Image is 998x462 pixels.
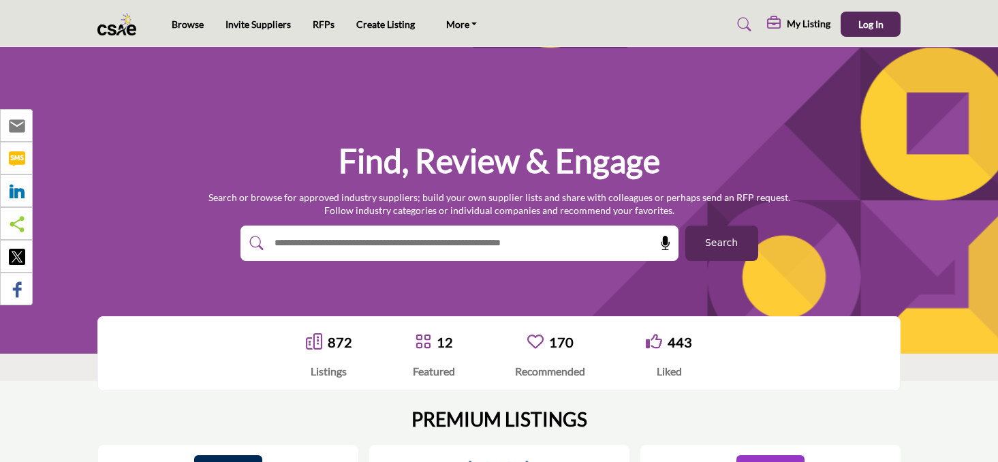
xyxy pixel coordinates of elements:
[527,333,544,352] a: Go to Recommended
[415,333,431,352] a: Go to Featured
[724,14,760,35] a: Search
[339,140,660,182] h1: Find, Review & Engage
[787,18,830,30] h5: My Listing
[411,408,587,431] h2: PREMIUM LISTINGS
[328,334,352,350] a: 872
[225,18,291,30] a: Invite Suppliers
[172,18,204,30] a: Browse
[705,236,738,250] span: Search
[515,363,585,380] div: Recommended
[858,18,884,30] span: Log In
[767,16,830,33] div: My Listing
[685,226,758,261] button: Search
[356,18,415,30] a: Create Listing
[437,334,453,350] a: 12
[208,191,790,217] p: Search or browse for approved industry suppliers; build your own supplier lists and share with co...
[437,15,487,34] a: More
[549,334,574,350] a: 170
[646,333,662,350] i: Go to Liked
[413,363,455,380] div: Featured
[646,363,692,380] div: Liked
[306,363,352,380] div: Listings
[97,13,143,35] img: Site Logo
[313,18,334,30] a: RFPs
[841,12,901,37] button: Log In
[668,334,692,350] a: 443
